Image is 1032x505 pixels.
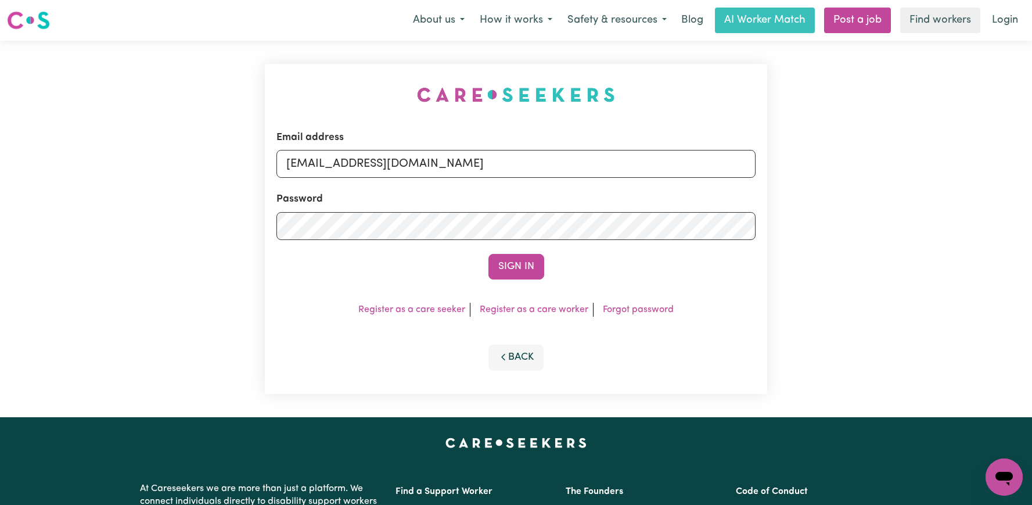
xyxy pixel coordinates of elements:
[900,8,980,33] a: Find workers
[358,305,465,314] a: Register as a care seeker
[736,487,808,496] a: Code of Conduct
[566,487,623,496] a: The Founders
[488,345,544,370] button: Back
[674,8,710,33] a: Blog
[603,305,674,314] a: Forgot password
[395,487,492,496] a: Find a Support Worker
[276,192,323,207] label: Password
[7,10,50,31] img: Careseekers logo
[276,130,344,145] label: Email address
[445,438,587,447] a: Careseekers home page
[985,8,1025,33] a: Login
[560,8,674,33] button: Safety & resources
[824,8,891,33] a: Post a job
[276,150,756,178] input: Email address
[405,8,472,33] button: About us
[480,305,588,314] a: Register as a care worker
[715,8,815,33] a: AI Worker Match
[488,254,544,280] button: Sign In
[986,459,1023,496] iframe: Button to launch messaging window
[472,8,560,33] button: How it works
[7,7,50,34] a: Careseekers logo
